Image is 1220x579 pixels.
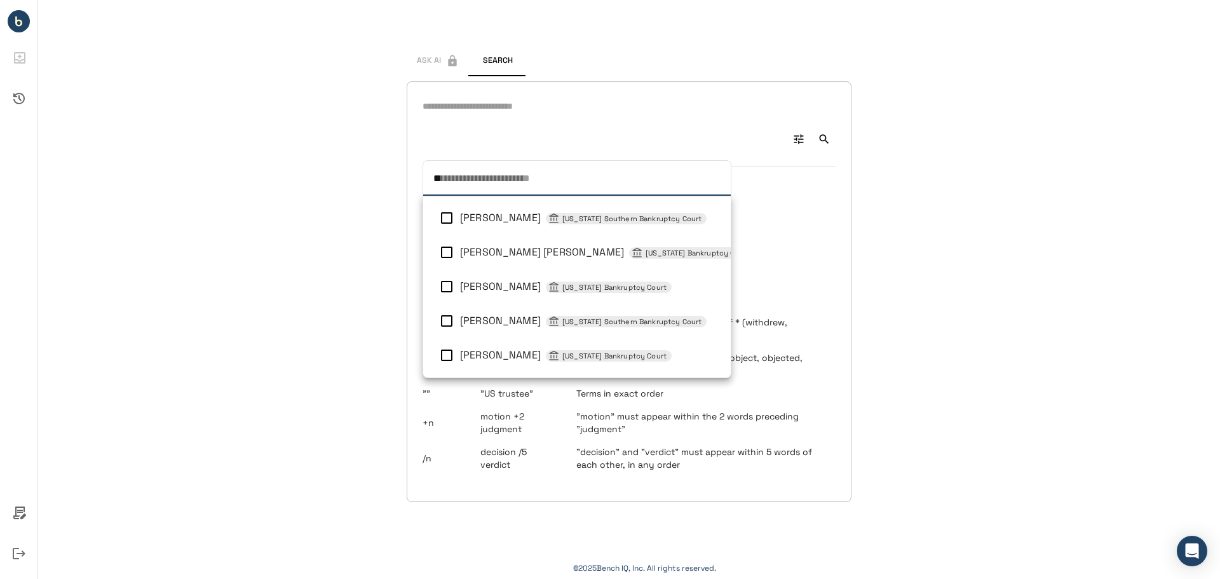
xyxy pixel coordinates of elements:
[1177,536,1207,566] div: Open Intercom Messenger
[557,317,707,327] span: [US_STATE] Southern Bankruptcy Court
[640,248,755,259] span: [US_STATE] Bankruptcy Court
[557,351,672,362] span: [US_STATE] Bankruptcy Court
[787,128,810,151] button: Advanced Search
[566,440,836,476] td: "decision" and "verdict" must appear within 5 words of each other, in any order
[470,405,566,440] td: motion +2 judgment
[460,314,707,327] span: Philip Bentley, New York Southern Bankruptcy Court
[566,382,836,405] td: Terms in exact order
[460,280,672,293] span: Andrew B Altenburg Jr, New Jersey Bankruptcy Court
[423,405,470,440] td: +n
[423,440,470,476] td: /n
[557,214,707,224] span: [US_STATE] Southern Bankruptcy Court
[460,245,755,259] span: Laurie Selber Silverstein, Delaware Bankruptcy Court
[470,382,566,405] td: "US trustee"
[460,348,672,362] span: Ashely M Chan, Delaware Bankruptcy Court
[460,211,707,224] span: Lisa G Beckerman, New York Southern Bankruptcy Court
[557,282,672,293] span: [US_STATE] Bankruptcy Court
[566,405,836,440] td: "motion" must appear within the 2 words preceding "judgment"
[813,128,836,151] button: Search
[407,46,469,76] span: This feature has been disabled by your account admin.
[469,46,526,76] button: Search
[470,440,566,476] td: decision /5 verdict
[423,382,470,405] td: ""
